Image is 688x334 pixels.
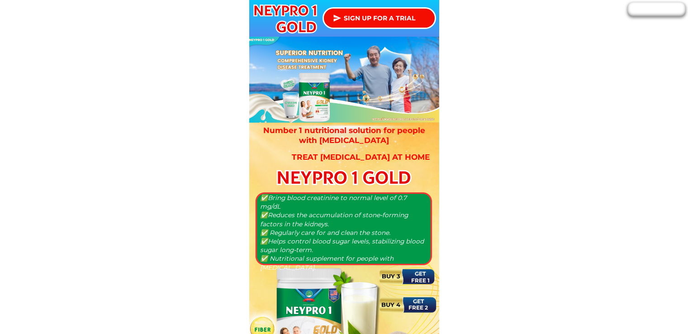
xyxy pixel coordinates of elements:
[286,152,436,162] h3: Treat [MEDICAL_DATA] at home
[408,271,433,284] h3: GET FREE 1
[405,298,431,311] h3: GET FREE 2
[324,9,435,28] p: SIGN UP FOR A TRIAL
[376,300,405,310] h3: BUY 4
[260,194,427,272] h3: ✅Bring blood creatinine to normal level of 0.7 mg/dL ✅Reduces the accumulation of stone-forming f...
[376,272,405,281] h3: BUY 3
[261,125,427,145] h3: Number 1 nutritional solution for people with [MEDICAL_DATA]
